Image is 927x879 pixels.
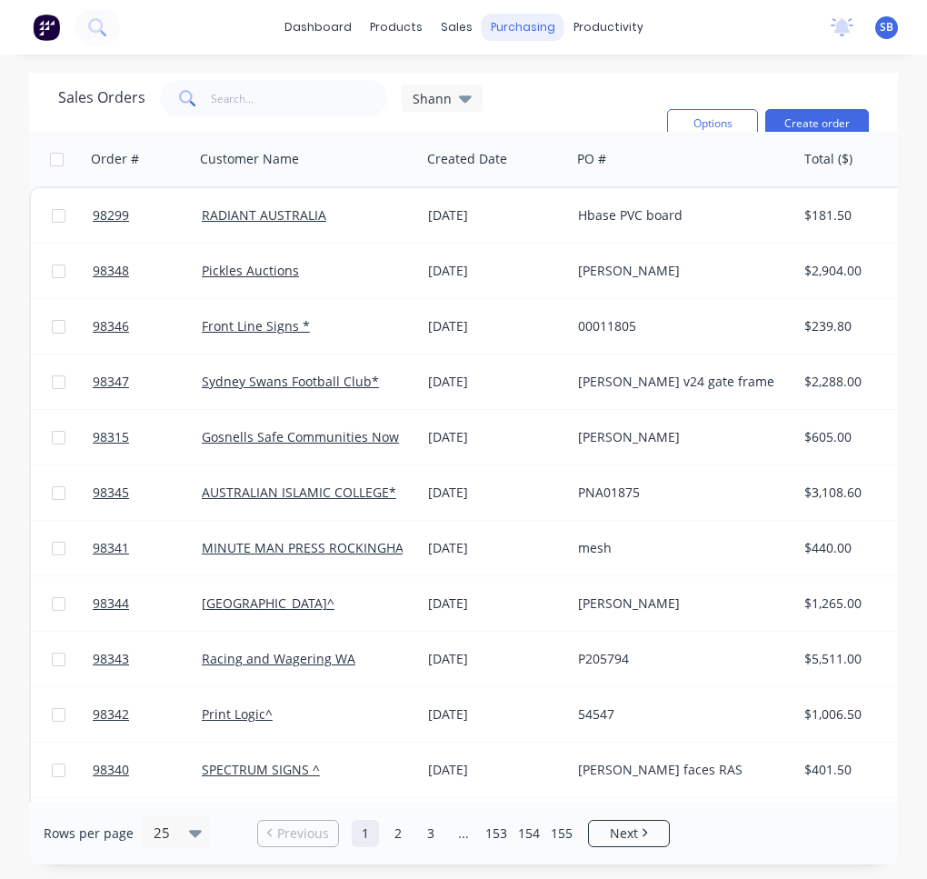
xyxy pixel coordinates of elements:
[93,521,202,575] a: 98341
[202,428,399,445] a: Gosnells Safe Communities Now
[804,761,911,779] div: $401.50
[804,262,911,280] div: $2,904.00
[200,150,299,168] div: Customer Name
[450,820,477,847] a: Jump forward
[250,820,677,847] ul: Pagination
[44,824,134,843] span: Rows per page
[202,705,273,723] a: Print Logic^
[211,80,388,116] input: Search...
[93,484,129,502] span: 98345
[428,705,563,724] div: [DATE]
[578,262,779,280] div: [PERSON_NAME]
[93,761,129,779] span: 98340
[428,373,563,391] div: [DATE]
[804,317,911,335] div: $239.80
[93,262,129,280] span: 98348
[93,410,202,464] a: 98315
[417,820,444,847] a: Page 3
[93,465,202,520] a: 98345
[578,650,779,668] div: P205794
[93,206,129,225] span: 98299
[804,539,911,557] div: $440.00
[427,150,507,168] div: Created Date
[93,798,202,853] a: 98338
[804,206,911,225] div: $181.50
[428,206,563,225] div: [DATE]
[428,484,563,502] div: [DATE]
[93,428,129,446] span: 98315
[578,206,779,225] div: Hbase PVC board
[428,650,563,668] div: [DATE]
[578,761,779,779] div: [PERSON_NAME] faces RAS
[765,109,869,138] button: Create order
[202,373,379,390] a: Sydney Swans Football Club*
[667,109,758,138] button: Options
[202,594,334,612] a: [GEOGRAPHIC_DATA]^
[93,650,129,668] span: 98343
[384,820,412,847] a: Page 2
[352,820,379,847] a: Page 1 is your current page
[202,539,415,556] a: MINUTE MAN PRESS ROCKINGHAM
[578,705,779,724] div: 54547
[93,594,129,613] span: 98344
[202,484,396,501] a: AUSTRALIAN ISLAMIC COLLEGE*
[578,539,779,557] div: mesh
[93,373,129,391] span: 98347
[93,743,202,797] a: 98340
[93,244,202,298] a: 98348
[432,14,482,41] div: sales
[578,428,779,446] div: [PERSON_NAME]
[578,317,779,335] div: 00011805
[202,262,299,279] a: Pickles Auctions
[880,19,893,35] span: SB
[275,14,361,41] a: dashboard
[483,820,510,847] a: Page 153
[804,594,911,613] div: $1,265.00
[548,820,575,847] a: Page 155
[428,428,563,446] div: [DATE]
[564,14,653,41] div: productivity
[33,14,60,41] img: Factory
[413,89,452,108] span: Shann
[93,632,202,686] a: 98343
[202,761,320,778] a: SPECTRUM SIGNS ^
[428,761,563,779] div: [DATE]
[258,824,338,843] a: Previous page
[58,89,145,106] h1: Sales Orders
[428,317,563,335] div: [DATE]
[93,687,202,742] a: 98342
[577,150,606,168] div: PO #
[93,188,202,243] a: 98299
[804,705,911,724] div: $1,006.50
[804,150,852,168] div: Total ($)
[428,594,563,613] div: [DATE]
[578,484,779,502] div: PNA01875
[804,650,911,668] div: $5,511.00
[578,594,779,613] div: [PERSON_NAME]
[482,14,564,41] div: purchasing
[93,705,129,724] span: 98342
[804,373,911,391] div: $2,288.00
[277,824,329,843] span: Previous
[610,824,638,843] span: Next
[515,820,543,847] a: Page 154
[804,428,911,446] div: $605.00
[202,650,355,667] a: Racing and Wagering WA
[93,299,202,354] a: 98346
[93,539,129,557] span: 98341
[202,317,310,335] a: Front Line Signs *
[428,539,563,557] div: [DATE]
[589,824,669,843] a: Next page
[93,317,129,335] span: 98346
[804,484,911,502] div: $3,108.60
[93,576,202,631] a: 98344
[202,206,326,224] a: RADIANT AUSTRALIA
[428,262,563,280] div: [DATE]
[578,373,779,391] div: [PERSON_NAME] v24 gate frame
[91,150,139,168] div: Order #
[361,14,432,41] div: products
[93,355,202,409] a: 98347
